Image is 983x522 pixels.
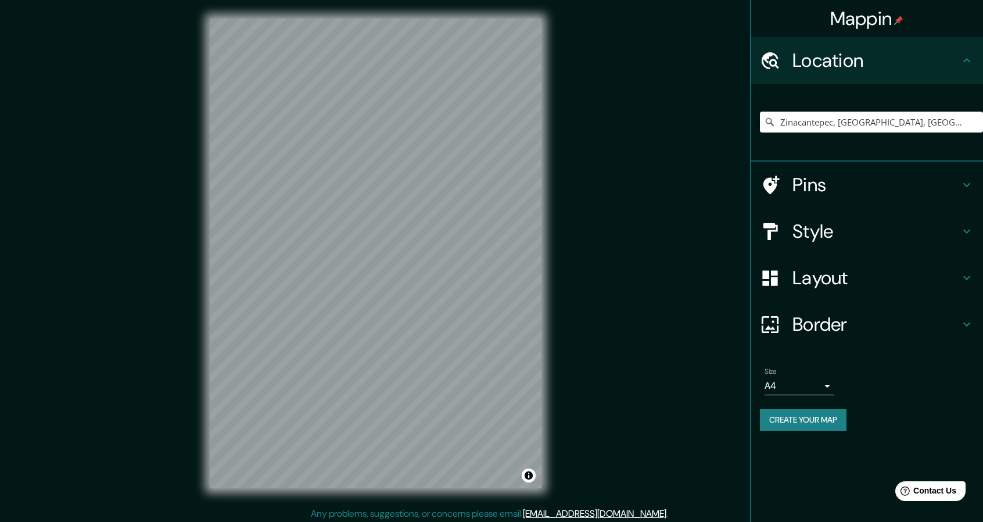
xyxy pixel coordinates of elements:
[792,49,960,72] h4: Location
[670,507,672,521] div: .
[880,477,970,509] iframe: Help widget launcher
[751,37,983,84] div: Location
[894,16,903,25] img: pin-icon.png
[765,367,777,377] label: Size
[210,19,541,488] canvas: Map
[792,313,960,336] h4: Border
[751,162,983,208] div: Pins
[523,507,666,520] a: [EMAIL_ADDRESS][DOMAIN_NAME]
[830,7,904,30] h4: Mappin
[792,266,960,289] h4: Layout
[760,112,983,133] input: Pick your city or area
[751,301,983,348] div: Border
[765,377,834,395] div: A4
[751,208,983,255] div: Style
[668,507,670,521] div: .
[792,173,960,196] h4: Pins
[522,469,536,482] button: Toggle attribution
[760,409,846,431] button: Create your map
[311,507,668,521] p: Any problems, suggestions, or concerns please email .
[792,220,960,243] h4: Style
[751,255,983,301] div: Layout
